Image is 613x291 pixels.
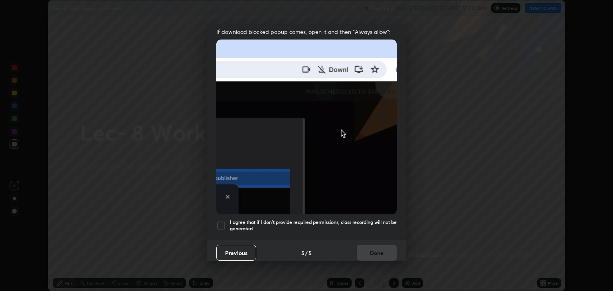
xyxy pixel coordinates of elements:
[216,245,256,261] button: Previous
[216,28,397,36] span: If download blocked popup comes, open it and then "Always allow":
[305,249,308,257] h4: /
[308,249,312,257] h4: 5
[216,40,397,214] img: downloads-permission-blocked.gif
[301,249,305,257] h4: 5
[230,219,397,232] h5: I agree that if I don't provide required permissions, class recording will not be generated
